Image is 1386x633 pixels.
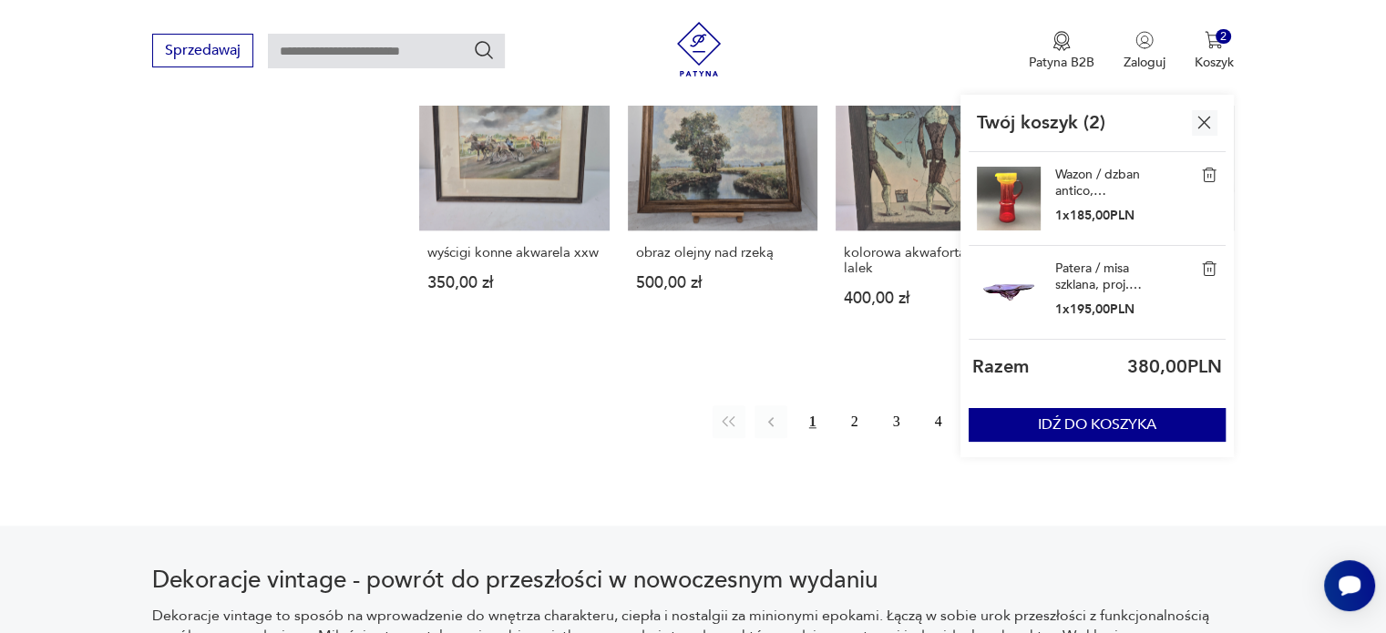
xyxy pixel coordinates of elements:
[1055,207,1146,224] p: 1 x 185,00 PLN
[1029,31,1094,71] button: Patyna B2B
[977,260,1041,324] img: Patera / misa szklana, proj. M. Klinger, Czechosłowacja, lata 60.
[844,291,1017,306] p: 400,00 zł
[969,408,1226,442] button: IDŹ DO KOSZYKA
[636,275,809,291] p: 500,00 zł
[1052,31,1071,51] img: Ikona medalu
[1055,301,1146,318] p: 1 x 195,00 PLN
[427,275,601,291] p: 350,00 zł
[1029,54,1094,71] p: Patyna B2B
[152,34,253,67] button: Sprzedawaj
[427,245,601,260] h3: wyścigi konne akwarela xxw
[1055,260,1146,293] a: Patera / misa szklana, proj. [PERSON_NAME], Czechosłowacja, lata 60.
[152,569,1233,591] h2: Dekoracje vintage - powrót do przeszłości w nowoczesnym wydaniu
[1127,354,1222,379] p: 380,00 PLN
[922,405,955,438] button: 4
[628,41,817,342] a: obraz olejny nad rzekąobraz olejny nad rzeką500,00 zł
[1055,167,1146,199] a: Wazon / dzban antico, [PERSON_NAME], [PERSON_NAME], lata 70.
[1193,111,1216,134] img: Ikona krzyżyka
[1201,167,1217,183] img: Wazon / dzban antico, Zuber Czesław, Huta Barbara, lata 70.
[672,22,726,77] img: Patyna - sklep z meblami i dekoracjami vintage
[1216,29,1231,45] div: 2
[796,405,829,438] button: 1
[972,354,1029,379] p: Razem
[844,245,1017,276] h3: kolorowa akwaforta , taniec lalek
[1029,31,1094,71] a: Ikona medaluPatyna B2B
[1124,31,1165,71] button: Zaloguj
[1135,31,1154,49] img: Ikonka użytkownika
[152,46,253,58] a: Sprzedawaj
[977,110,1105,135] p: Twój koszyk ( 2 )
[836,41,1025,342] a: kolorowa akwaforta , taniec lalekkolorowa akwaforta , taniec lalek400,00 zł
[880,405,913,438] button: 3
[1201,260,1217,277] img: Patera / misa szklana, proj. M. Klinger, Czechosłowacja, lata 60.
[1324,560,1375,611] iframe: Smartsupp widget button
[1205,31,1223,49] img: Ikona koszyka
[419,41,609,342] a: wyścigi konne akwarela xxwwyścigi konne akwarela xxw350,00 zł
[969,420,1226,433] a: IDŹ DO KOSZYKA
[1124,54,1165,71] p: Zaloguj
[977,167,1041,230] img: Wazon / dzban antico, Zuber Czesław, Huta Barbara, lata 70.
[473,39,495,61] button: Szukaj
[1195,31,1234,71] button: 2Koszyk
[838,405,871,438] button: 2
[636,245,809,260] h3: obraz olejny nad rzeką
[1195,54,1234,71] p: Koszyk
